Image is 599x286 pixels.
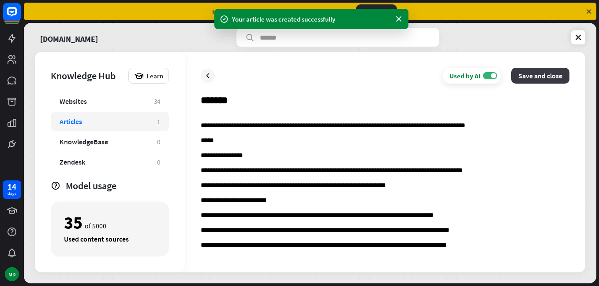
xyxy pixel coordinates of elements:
[356,4,397,18] div: Install now
[5,267,19,281] div: MD
[7,183,16,191] div: 14
[3,180,21,199] a: 14 days
[7,191,16,197] div: days
[232,15,391,24] div: Your article was created successfully
[212,7,349,16] div: Install ChatBot to start automating your business
[7,4,34,30] button: Open LiveChat chat widget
